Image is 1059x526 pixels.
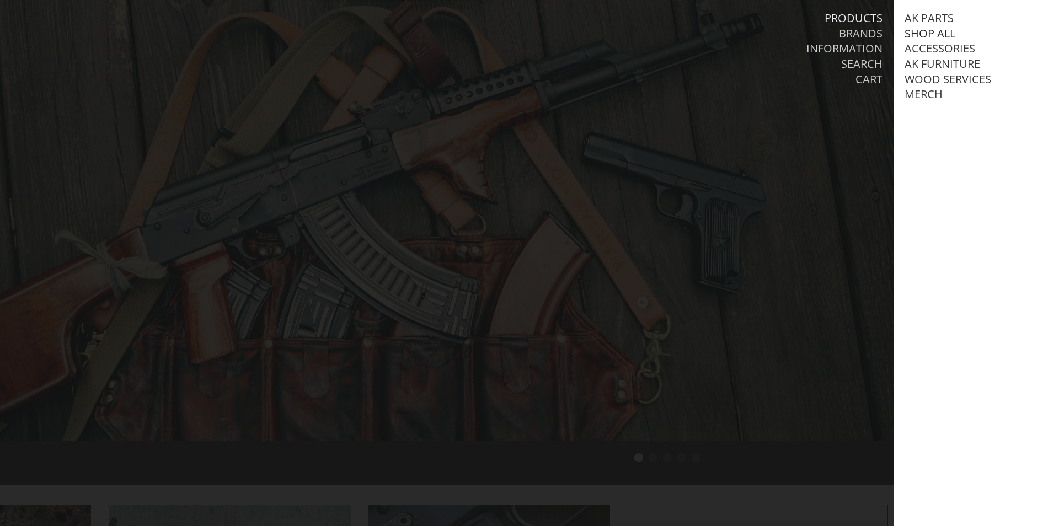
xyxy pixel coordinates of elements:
a: Information [806,41,882,56]
a: Merch [905,87,943,101]
a: Brands [839,26,882,41]
a: Search [841,57,882,71]
a: Accessories [905,41,975,56]
a: Shop All [905,26,955,41]
a: AK Furniture [905,57,980,71]
a: AK Parts [905,11,954,25]
a: Products [825,11,882,25]
a: Cart [855,72,882,87]
a: Wood Services [905,72,991,87]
